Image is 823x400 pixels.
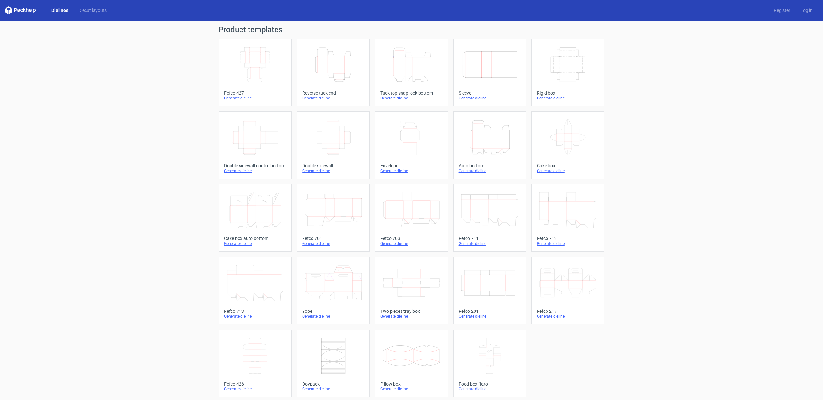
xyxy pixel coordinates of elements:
div: Fefco 711 [459,236,521,241]
div: Generate dieline [302,386,364,392]
div: Fefco 713 [224,309,286,314]
a: Tuck top snap lock bottomGenerate dieline [375,39,448,106]
div: Generate dieline [302,241,364,246]
h1: Product templates [219,26,604,33]
div: Generate dieline [302,96,364,101]
div: Generate dieline [224,386,286,392]
div: Rigid box [537,90,599,96]
div: Generate dieline [459,386,521,392]
div: Generate dieline [224,96,286,101]
div: Food box flexo [459,381,521,386]
div: Fefco 427 [224,90,286,96]
a: Auto bottomGenerate dieline [453,111,526,179]
a: Fefco 703Generate dieline [375,184,448,252]
a: DoypackGenerate dieline [297,330,370,397]
div: Yope [302,309,364,314]
a: Fefco 426Generate dieline [219,330,292,397]
a: Log in [795,7,818,14]
a: SleeveGenerate dieline [453,39,526,106]
a: Double sidewall double bottomGenerate dieline [219,111,292,179]
div: Auto bottom [459,163,521,168]
a: Fefco 713Generate dieline [219,257,292,324]
a: Cake boxGenerate dieline [531,111,604,179]
div: Generate dieline [537,168,599,173]
div: Generate dieline [380,314,442,319]
div: Fefco 217 [537,309,599,314]
a: Diecut layouts [73,7,112,14]
div: Generate dieline [537,241,599,246]
div: Fefco 701 [302,236,364,241]
div: Two pieces tray box [380,309,442,314]
a: YopeGenerate dieline [297,257,370,324]
div: Generate dieline [224,314,286,319]
div: Fefco 712 [537,236,599,241]
a: Double sidewallGenerate dieline [297,111,370,179]
div: Generate dieline [224,241,286,246]
div: Fefco 201 [459,309,521,314]
a: Fefco 701Generate dieline [297,184,370,252]
div: Cake box [537,163,599,168]
div: Generate dieline [380,241,442,246]
div: Tuck top snap lock bottom [380,90,442,96]
div: Envelope [380,163,442,168]
div: Fefco 426 [224,381,286,386]
div: Generate dieline [302,168,364,173]
a: Food box flexoGenerate dieline [453,330,526,397]
a: Register [769,7,795,14]
a: Rigid boxGenerate dieline [531,39,604,106]
div: Reverse tuck end [302,90,364,96]
div: Generate dieline [380,96,442,101]
div: Fefco 703 [380,236,442,241]
a: Fefco 217Generate dieline [531,257,604,324]
div: Sleeve [459,90,521,96]
div: Generate dieline [302,314,364,319]
div: Generate dieline [459,314,521,319]
div: Generate dieline [459,96,521,101]
div: Generate dieline [380,168,442,173]
div: Generate dieline [459,241,521,246]
div: Generate dieline [380,386,442,392]
a: Fefco 712Generate dieline [531,184,604,252]
div: Generate dieline [537,96,599,101]
div: Generate dieline [459,168,521,173]
div: Pillow box [380,381,442,386]
div: Double sidewall [302,163,364,168]
div: Cake box auto bottom [224,236,286,241]
div: Generate dieline [537,314,599,319]
div: Doypack [302,381,364,386]
a: Fefco 201Generate dieline [453,257,526,324]
a: Cake box auto bottomGenerate dieline [219,184,292,252]
a: EnvelopeGenerate dieline [375,111,448,179]
a: Two pieces tray boxGenerate dieline [375,257,448,324]
a: Pillow boxGenerate dieline [375,330,448,397]
div: Double sidewall double bottom [224,163,286,168]
a: Reverse tuck endGenerate dieline [297,39,370,106]
a: Fefco 427Generate dieline [219,39,292,106]
a: Dielines [46,7,73,14]
a: Fefco 711Generate dieline [453,184,526,252]
div: Generate dieline [224,168,286,173]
